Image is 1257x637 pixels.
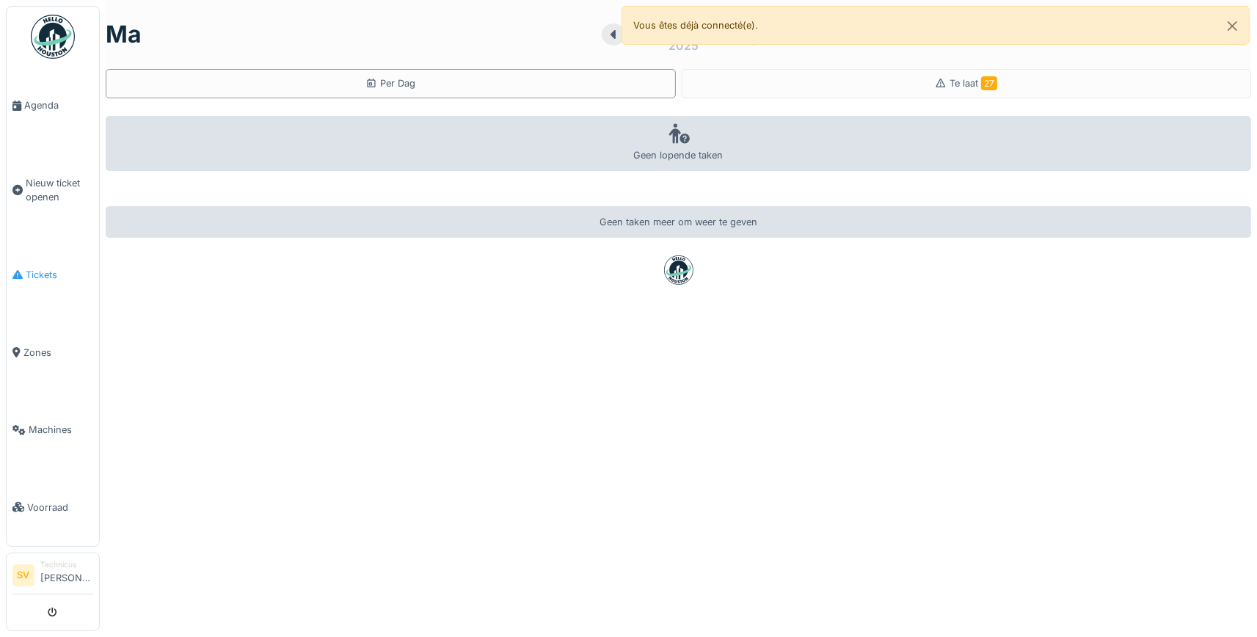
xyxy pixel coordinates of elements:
div: Geen lopende taken [106,116,1251,171]
a: Agenda [7,67,99,145]
span: Machines [29,423,93,437]
li: [PERSON_NAME] [40,559,93,591]
a: Zones [7,313,99,391]
span: Agenda [24,98,93,112]
a: SV Technicus[PERSON_NAME] [12,559,93,594]
div: Vous êtes déjà connecté(e). [622,6,1250,45]
div: Technicus [40,559,93,570]
a: Tickets [7,236,99,314]
span: Voorraad [27,500,93,514]
h1: ma [106,21,142,48]
img: badge-BVDL4wpA.svg [664,255,693,285]
span: Tickets [26,268,93,282]
img: Badge_color-CXgf-gQk.svg [31,15,75,59]
button: Close [1216,7,1249,45]
li: SV [12,564,34,586]
div: Geen taken meer om weer te geven [106,206,1251,238]
span: Te laat [950,78,997,89]
div: Per Dag [365,76,415,90]
span: Zones [23,346,93,360]
a: Machines [7,391,99,469]
span: Nieuw ticket openen [26,176,93,204]
span: 27 [981,76,997,90]
a: Nieuw ticket openen [7,145,99,236]
a: Voorraad [7,469,99,547]
div: 2025 [669,37,699,54]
